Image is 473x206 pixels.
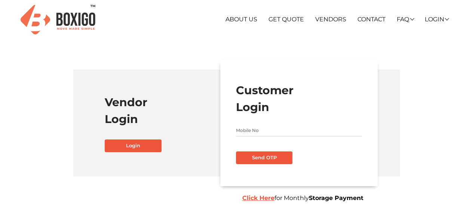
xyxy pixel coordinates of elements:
[105,94,231,127] h1: Vendor Login
[225,16,257,23] a: About Us
[315,16,346,23] a: Vendors
[236,82,362,116] h1: Customer Login
[242,194,274,202] a: Click Here
[424,16,448,23] a: Login
[396,16,413,23] a: FAQ
[309,194,363,202] b: Storage Payment
[236,124,362,136] input: Mobile No
[105,139,162,152] a: Login
[21,5,95,34] img: Boxigo
[236,151,293,164] button: Send OTP
[268,16,304,23] a: Get Quote
[357,16,386,23] a: Contact
[237,194,450,203] div: for Monthly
